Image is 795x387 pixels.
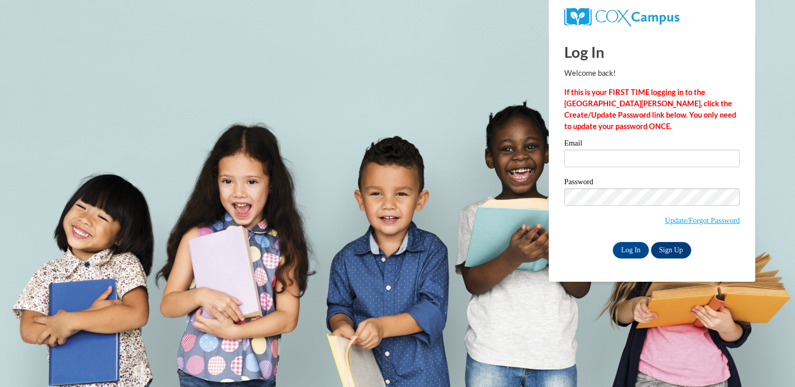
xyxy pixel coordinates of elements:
img: COX Campus [564,8,679,26]
a: Update/Forgot Password [665,216,740,224]
input: Log In [613,242,649,259]
strong: If this is your FIRST TIME logging in to the [GEOGRAPHIC_DATA][PERSON_NAME], click the Create/Upd... [564,88,736,131]
label: Email [564,139,740,150]
p: Welcome back! [564,68,740,79]
a: Sign Up [651,242,691,259]
h1: Log In [564,41,740,62]
label: Password [564,178,740,188]
a: COX Campus [564,12,679,21]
